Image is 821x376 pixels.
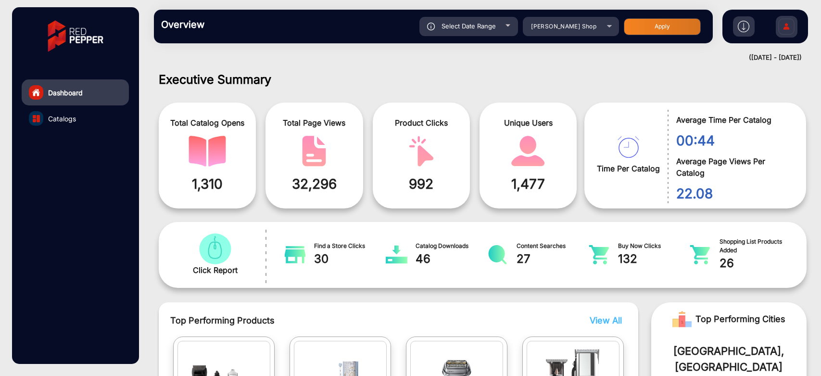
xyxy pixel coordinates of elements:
[41,12,110,60] img: vmg-logo
[380,117,463,129] span: Product Clicks
[618,136,639,158] img: catalog
[416,242,487,250] span: Catalog Downloads
[32,88,40,97] img: home
[48,114,76,124] span: Catalogs
[517,250,588,268] span: 27
[380,174,463,194] span: 992
[676,130,792,151] span: 00:44
[442,22,496,30] span: Select Date Range
[487,245,508,264] img: catalog
[284,245,306,264] img: catalog
[695,310,785,329] span: Top Performing Cities
[487,174,569,194] span: 1,477
[314,242,386,250] span: Find a Store Clicks
[618,250,690,268] span: 132
[509,136,547,167] img: catalog
[403,136,440,167] img: catalog
[676,183,792,204] span: 22.08
[170,314,518,327] span: Top Performing Products
[159,72,807,87] h1: Executive Summary
[273,174,355,194] span: 32,296
[676,114,792,126] span: Average Time Per Catalog
[676,156,792,179] span: Average Page Views Per Catalog
[22,79,129,105] a: Dashboard
[295,136,333,167] img: catalog
[166,174,249,194] span: 1,310
[416,250,487,268] span: 46
[624,18,701,35] button: Apply
[776,11,796,45] img: Sign%20Up.svg
[196,233,234,264] img: catalog
[738,21,749,32] img: h2download.svg
[618,242,690,250] span: Buy Now Clicks
[588,245,610,264] img: catalog
[193,264,238,276] span: Click Report
[48,88,83,98] span: Dashboard
[590,315,622,325] span: View All
[689,245,711,264] img: catalog
[314,250,386,268] span: 30
[166,117,249,129] span: Total Catalog Opens
[161,19,296,30] h3: Overview
[22,105,129,131] a: Catalogs
[487,117,569,129] span: Unique Users
[720,255,791,272] span: 26
[189,136,226,167] img: catalog
[666,343,792,375] div: [GEOGRAPHIC_DATA], [GEOGRAPHIC_DATA]
[587,314,619,327] button: View All
[517,242,588,250] span: Content Searches
[720,237,791,255] span: Shopping List Products Added
[531,23,596,30] span: [PERSON_NAME] Shop
[144,53,802,63] div: ([DATE] - [DATE])
[427,23,435,30] img: icon
[672,310,692,329] img: Rank image
[33,115,40,122] img: catalog
[273,117,355,129] span: Total Page Views
[386,245,407,264] img: catalog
